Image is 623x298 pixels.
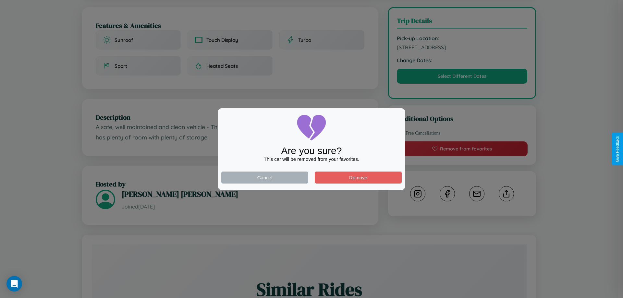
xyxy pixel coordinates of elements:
[315,172,402,184] button: Remove
[221,156,402,162] div: This car will be removed from your favorites.
[295,112,328,144] img: broken-heart
[6,276,22,292] div: Open Intercom Messenger
[615,136,620,162] div: Give Feedback
[221,145,402,156] div: Are you sure?
[221,172,308,184] button: Cancel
